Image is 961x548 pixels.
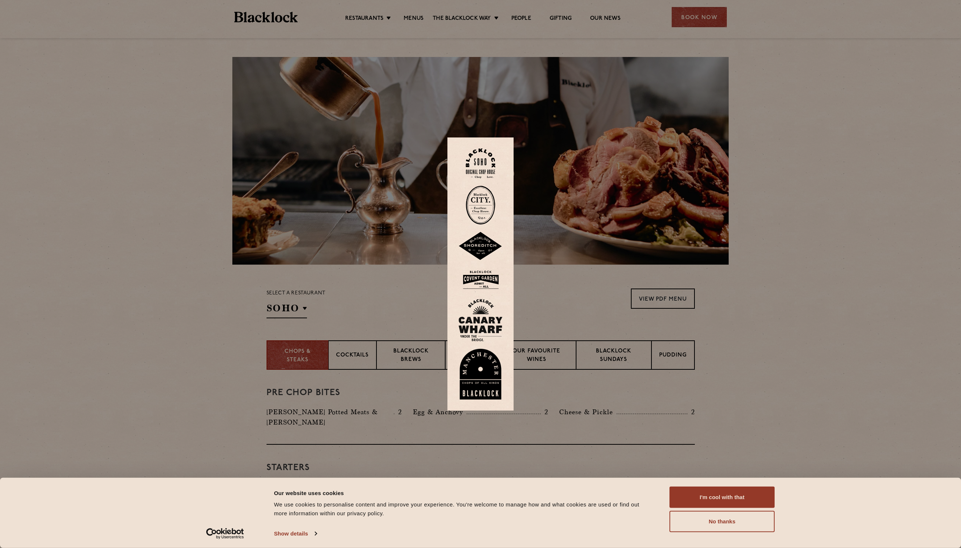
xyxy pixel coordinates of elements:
[458,349,503,400] img: BL_Manchester_Logo-bleed.png
[458,232,503,261] img: Shoreditch-stamp-v2-default.svg
[274,528,317,539] a: Show details
[669,487,775,508] button: I'm cool with that
[193,528,257,539] a: Usercentrics Cookiebot - opens in a new window
[466,148,495,178] img: Soho-stamp-default.svg
[274,500,653,518] div: We use cookies to personalise content and improve your experience. You're welcome to manage how a...
[669,511,775,532] button: No thanks
[458,299,503,341] img: BL_CW_Logo_Website.svg
[458,268,503,292] img: BLA_1470_CoventGarden_Website_Solid.svg
[274,488,653,497] div: Our website uses cookies
[466,186,495,225] img: City-stamp-default.svg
